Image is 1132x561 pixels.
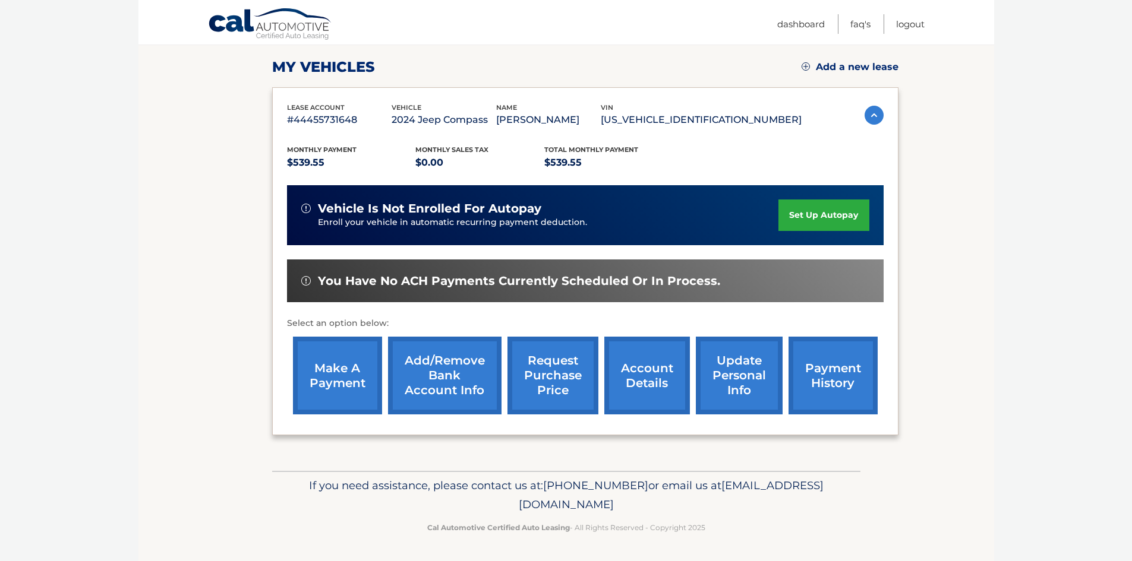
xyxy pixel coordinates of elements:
[850,14,871,34] a: FAQ's
[896,14,925,34] a: Logout
[543,478,648,492] span: [PHONE_NUMBER]
[496,112,601,128] p: [PERSON_NAME]
[208,8,333,42] a: Cal Automotive
[293,337,382,414] a: make a payment
[778,199,869,231] a: set up autopay
[280,521,853,534] p: - All Rights Reserved - Copyright 2025
[392,103,421,112] span: vehicle
[287,103,345,112] span: lease account
[696,337,783,414] a: update personal info
[519,478,824,511] span: [EMAIL_ADDRESS][DOMAIN_NAME]
[802,62,810,71] img: add.svg
[287,316,884,331] p: Select an option below:
[287,112,392,128] p: #44455731648
[392,112,496,128] p: 2024 Jeep Compass
[601,112,802,128] p: [US_VEHICLE_IDENTIFICATION_NUMBER]
[427,523,570,532] strong: Cal Automotive Certified Auto Leasing
[544,145,638,154] span: Total Monthly Payment
[507,337,598,414] a: request purchase price
[544,154,673,171] p: $539.55
[496,103,517,112] span: name
[415,145,488,154] span: Monthly sales Tax
[388,337,502,414] a: Add/Remove bank account info
[318,216,779,229] p: Enroll your vehicle in automatic recurring payment deduction.
[280,476,853,514] p: If you need assistance, please contact us at: or email us at
[789,337,878,414] a: payment history
[272,58,375,76] h2: my vehicles
[802,61,898,73] a: Add a new lease
[604,337,690,414] a: account details
[318,201,541,216] span: vehicle is not enrolled for autopay
[301,204,311,213] img: alert-white.svg
[301,276,311,286] img: alert-white.svg
[415,154,544,171] p: $0.00
[287,145,357,154] span: Monthly Payment
[865,106,884,125] img: accordion-active.svg
[777,14,825,34] a: Dashboard
[318,274,720,289] span: You have no ACH payments currently scheduled or in process.
[287,154,416,171] p: $539.55
[601,103,613,112] span: vin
